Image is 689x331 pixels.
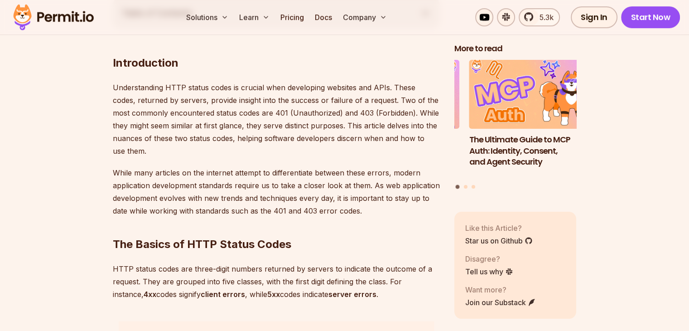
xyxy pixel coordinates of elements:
button: Company [339,8,390,26]
p: Like this Article? [465,223,533,234]
p: While many articles on the internet attempt to differentiate between these errors, modern applica... [113,166,440,217]
button: Go to slide 3 [472,185,475,189]
li: 1 of 3 [469,60,592,180]
p: Understanding HTTP status codes is crucial when developing websites and APIs. These codes, return... [113,81,440,157]
img: Human-in-the-Loop for AI Agents: Best Practices, Frameworks, Use Cases, and Demo [337,60,459,129]
a: Pricing [277,8,308,26]
h2: More to read [454,44,577,55]
li: 3 of 3 [337,60,459,180]
a: 5.3k [519,8,560,26]
a: Start Now [621,6,680,28]
a: Join our Substack [465,297,536,308]
a: The Ultimate Guide to MCP Auth: Identity, Consent, and Agent SecurityThe Ultimate Guide to MCP Au... [469,60,592,180]
h3: The Ultimate Guide to MCP Auth: Identity, Consent, and Agent Security [469,134,592,168]
button: Solutions [183,8,232,26]
div: Posts [454,60,577,190]
a: Tell us why [465,266,513,277]
strong: 5xx [267,290,280,299]
span: 5.3k [534,12,554,23]
img: Permit logo [9,2,98,33]
img: The Ultimate Guide to MCP Auth: Identity, Consent, and Agent Security [469,60,592,129]
p: Disagree? [465,253,513,264]
button: Go to slide 2 [464,185,467,189]
p: Want more? [465,284,536,295]
h2: The Basics of HTTP Status Codes [113,201,440,252]
strong: 4xx [144,290,156,299]
a: Docs [311,8,336,26]
button: Learn [236,8,273,26]
h2: Introduction [113,19,440,70]
a: Sign In [571,6,617,28]
strong: server errors [328,290,376,299]
strong: client errors [201,290,245,299]
h3: Human-in-the-Loop for AI Agents: Best Practices, Frameworks, Use Cases, and Demo [337,134,459,179]
button: Go to slide 1 [456,185,460,189]
a: Star us on Github [465,235,533,246]
p: HTTP status codes are three-digit numbers returned by servers to indicate the outcome of a reques... [113,263,440,301]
